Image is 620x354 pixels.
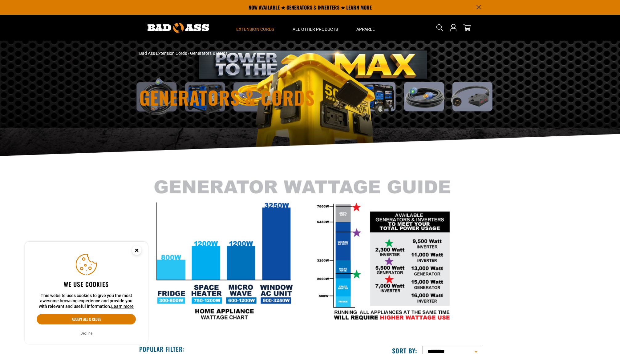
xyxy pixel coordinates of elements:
[347,15,384,41] summary: Apparel
[139,51,187,56] a: Bad Ass Extension Cords
[37,280,136,288] h2: We use cookies
[435,23,445,33] summary: Search
[227,15,283,41] summary: Extension Cords
[356,26,375,32] span: Apparel
[37,314,136,324] button: Accept all & close
[139,345,184,353] h2: Popular Filter:
[190,51,228,56] span: Generators & Cords
[25,242,148,344] aside: Cookie Consent
[139,88,364,107] h1: Generators & Cords
[283,15,347,41] summary: All Other Products
[148,23,209,33] img: Bad Ass Extension Cords
[293,26,338,32] span: All Other Products
[236,26,274,32] span: Extension Cords
[111,304,134,309] a: Learn more
[79,330,94,336] button: Decline
[188,51,189,56] span: ›
[37,293,136,309] p: This website uses cookies to give you the most awesome browsing experience and provide you with r...
[139,50,364,57] nav: breadcrumbs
